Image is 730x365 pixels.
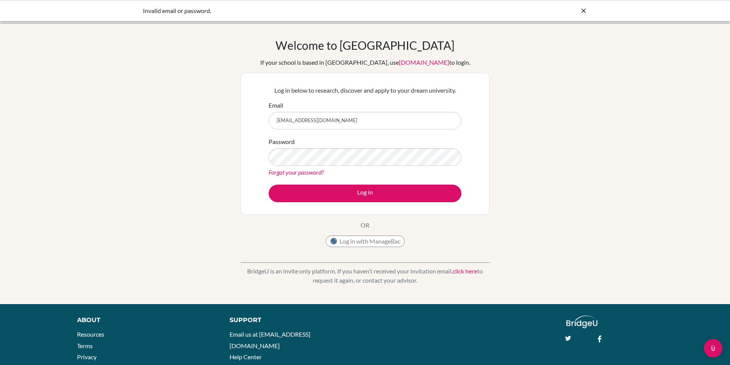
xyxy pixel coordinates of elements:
[399,59,449,66] a: [DOMAIN_NAME]
[260,58,470,67] div: If your school is based in [GEOGRAPHIC_DATA], use to login.
[241,267,490,285] p: BridgeU is an invite only platform. If you haven’t received your invitation email, to request it ...
[326,236,405,247] button: Log in with ManageBac
[566,316,597,328] img: logo_white@2x-f4f0deed5e89b7ecb1c2cc34c3e3d731f90f0f143d5ea2071677605dd97b5244.png
[269,169,324,176] a: Forgot your password?
[230,316,356,325] div: Support
[77,353,97,360] a: Privacy
[704,339,722,357] div: Open Intercom Messenger
[269,86,461,95] p: Log in below to research, discover and apply to your dream university.
[230,331,310,349] a: Email us at [EMAIL_ADDRESS][DOMAIN_NAME]
[361,221,369,230] p: OR
[77,342,93,349] a: Terms
[230,353,262,360] a: Help Center
[143,6,472,15] div: Invalid email or password.
[276,38,454,52] h1: Welcome to [GEOGRAPHIC_DATA]
[453,267,477,275] a: click here
[269,137,295,146] label: Password
[269,101,283,110] label: Email
[77,331,104,338] a: Resources
[77,316,212,325] div: About
[269,185,461,202] button: Log in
